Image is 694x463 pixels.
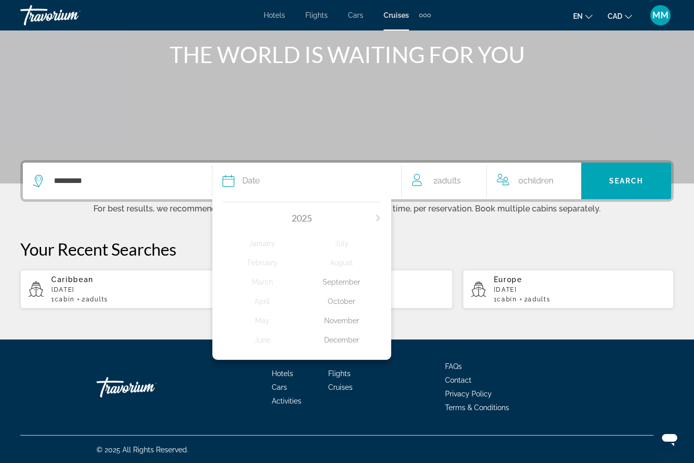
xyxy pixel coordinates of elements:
button: April [223,292,302,311]
a: Terms & Conditions [445,404,509,412]
a: Travorium [97,372,198,403]
p: Your Recent Searches [20,239,674,259]
a: Hotels [272,369,293,378]
a: Hotels [264,11,285,19]
div: December [302,331,381,349]
button: Search [581,163,671,199]
h1: THE WORLD IS WAITING FOR YOU [156,41,538,68]
span: CAD [608,12,622,20]
span: Date [242,174,260,188]
a: Flights [305,11,328,19]
p: [DATE] [494,286,666,293]
button: November [302,311,381,330]
button: August [302,253,381,272]
a: Flights [328,369,351,378]
button: June [223,330,302,350]
a: Privacy Policy [445,390,492,398]
div: September [302,273,381,291]
button: July [302,234,381,253]
iframe: Bouton de lancement de la fenêtre de messagerie [653,422,686,455]
button: Change currency [608,9,632,23]
button: Europe[DATE]1cabin2Adults [463,269,674,309]
span: Adults [86,296,108,303]
button: Extra navigation items [419,7,431,23]
a: Activities [272,397,301,405]
a: Cruises [328,383,353,391]
p: For best results, we recommend searching for a maximum of 4 occupants at a time, per reservation.... [20,202,674,213]
span: 2 [82,296,108,303]
button: January [223,234,302,253]
span: MM [652,10,669,20]
span: © 2025 All Rights Reserved. [97,446,188,454]
button: Change language [573,9,592,23]
span: Children [523,176,553,186]
button: DatePrevious month2025Next monthJanuaryFebruaryMarchAprilMayJuneJulyAugustSeptemberOctoberNovembe... [223,163,391,199]
div: Search widget [23,163,671,199]
span: Adults [437,176,461,186]
button: September [302,272,381,292]
span: 2025 [292,212,312,224]
span: cabin [55,296,75,303]
button: Travelers: 2 adults, 0 children [402,163,581,199]
a: Travorium [20,2,122,28]
div: October [302,292,381,311]
span: Adults [528,296,550,303]
span: 2 [524,296,551,303]
span: 1 [494,296,517,303]
button: Caribbean[DATE]1cabin2Adults [20,269,231,309]
button: February [223,253,302,272]
button: Next month [375,214,381,222]
button: March [223,272,302,292]
a: Cars [272,383,287,391]
span: 1 [51,296,75,303]
span: 0 [518,174,553,188]
button: December [302,330,381,350]
button: May [223,311,302,330]
button: October [302,292,381,311]
span: en [573,12,583,20]
span: Caribbean [51,275,93,284]
span: 2 [433,174,461,188]
button: Previous month [223,214,229,222]
span: Search [609,177,644,185]
a: Cruises [384,11,409,19]
span: cabin [497,296,517,303]
p: [DATE] [51,286,223,293]
a: FAQs [445,362,462,371]
span: Europe [494,275,522,284]
button: User Menu [647,5,674,26]
a: Contact [445,376,471,384]
a: Cars [348,11,363,19]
